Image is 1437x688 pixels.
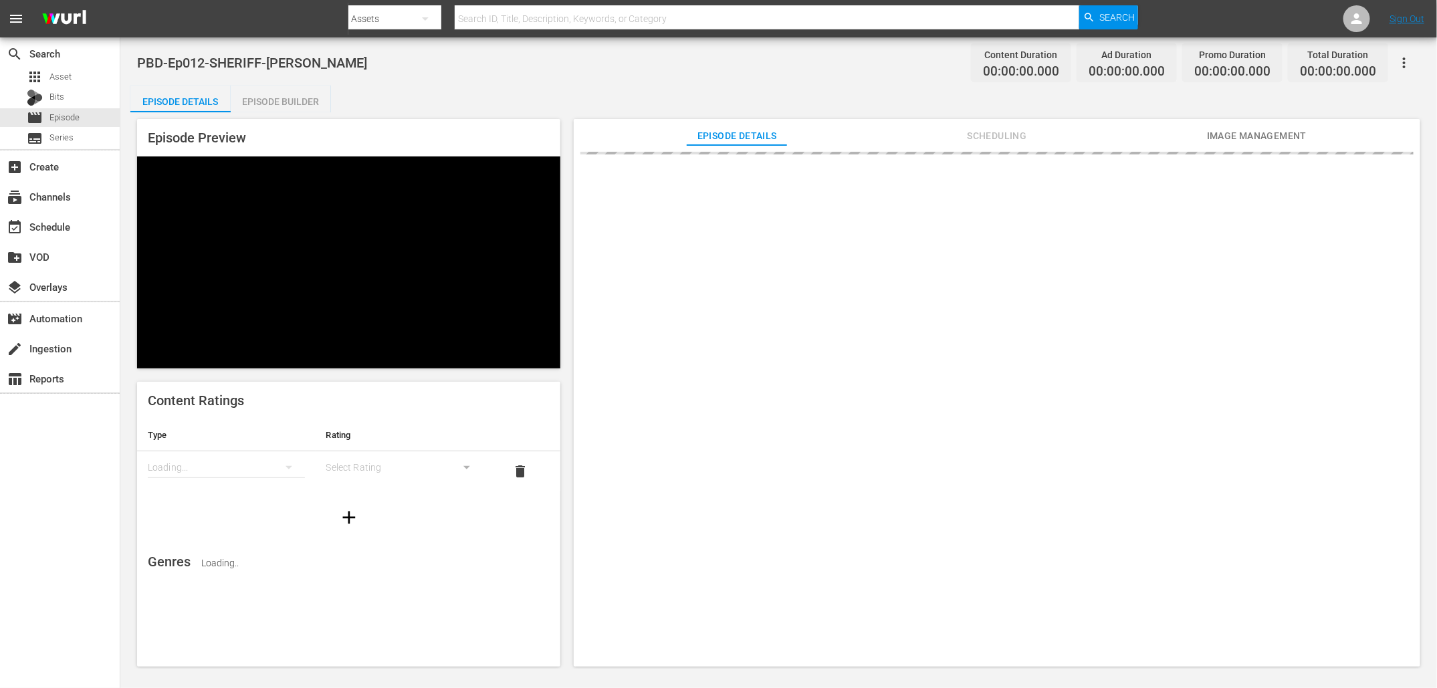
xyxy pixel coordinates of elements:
[1194,64,1270,80] span: 00:00:00.000
[1079,5,1138,29] button: Search
[201,558,239,568] span: Loading..
[7,341,23,357] span: Ingestion
[7,189,23,205] span: Channels
[7,46,23,62] span: Search
[49,90,64,104] span: Bits
[32,3,96,35] img: ans4CAIJ8jUAAAAAAAAAAAAAAAAAAAAAAAAgQb4GAAAAAAAAAAAAAAAAAAAAAAAAJMjXAAAAAAAAAAAAAAAAAAAAAAAAgAT5G...
[1089,64,1165,80] span: 00:00:00.000
[49,70,72,84] span: Asset
[27,69,43,85] span: Asset
[1390,13,1424,24] a: Sign Out
[504,455,536,487] button: delete
[7,219,23,235] span: Schedule
[27,130,43,146] span: Series
[148,130,246,146] span: Episode Preview
[137,419,560,493] table: simple table
[7,371,23,387] span: Reports
[687,128,787,144] span: Episode Details
[1194,45,1270,64] div: Promo Duration
[947,128,1047,144] span: Scheduling
[983,64,1059,80] span: 00:00:00.000
[49,131,74,144] span: Series
[27,90,43,106] div: Bits
[148,392,244,409] span: Content Ratings
[512,463,528,479] span: delete
[1099,5,1135,29] span: Search
[130,86,231,118] div: Episode Details
[1300,45,1376,64] div: Total Duration
[316,419,494,451] th: Rating
[7,249,23,265] span: VOD
[7,279,23,296] span: Overlays
[148,554,191,570] span: Genres
[27,110,43,126] span: Episode
[49,111,80,124] span: Episode
[231,86,331,112] button: Episode Builder
[1089,45,1165,64] div: Ad Duration
[1207,128,1307,144] span: Image Management
[130,86,231,112] button: Episode Details
[983,45,1059,64] div: Content Duration
[7,311,23,327] span: Automation
[7,159,23,175] span: Create
[8,11,24,27] span: menu
[231,86,331,118] div: Episode Builder
[1300,64,1376,80] span: 00:00:00.000
[137,55,367,71] span: PBD-Ep012-SHERIFF-[PERSON_NAME]
[137,419,316,451] th: Type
